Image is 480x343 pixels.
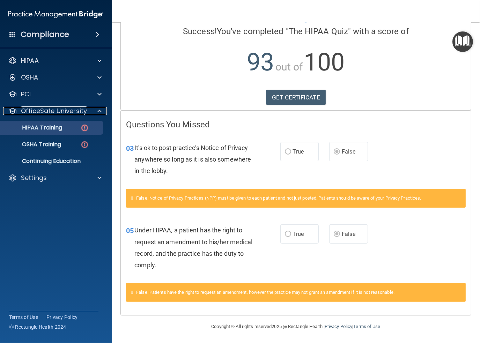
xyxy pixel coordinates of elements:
iframe: Drift Widget Chat Controller [445,295,472,321]
p: Continuing Education [5,158,100,165]
p: HIPAA [21,57,39,65]
h4: Compliance [21,30,69,39]
span: True [293,148,304,155]
span: out of [275,61,303,73]
a: PCI [8,90,102,98]
span: It's ok to post practice’s Notice of Privacy anywhere so long as it is also somewhere in the lobby. [134,144,251,174]
span: Under HIPAA, a patient has the right to request an amendment to his/her medical record, and the p... [134,226,252,269]
span: Ⓒ Rectangle Health 2024 [9,323,66,330]
span: The HIPAA Quiz [289,27,348,36]
a: Terms of Use [9,314,38,321]
h4: You've completed " " with a score of [126,27,466,36]
p: Settings [21,174,47,182]
span: Success! [183,27,217,36]
span: 93 [247,48,274,76]
a: Settings [8,174,102,182]
span: False [342,231,355,237]
p: OfficeSafe University [21,107,87,115]
p: OSHA [21,73,38,82]
h4: Questions You Missed [126,120,466,129]
img: danger-circle.6113f641.png [80,124,89,132]
p: PCI [21,90,31,98]
span: 100 [304,48,345,76]
a: Privacy Policy [46,314,78,321]
a: OfficeSafe University [8,107,102,115]
button: Open Resource Center [452,31,473,52]
input: False [334,232,340,237]
span: True [293,231,304,237]
p: OSHA Training [5,141,61,148]
input: True [285,149,291,155]
input: True [285,232,291,237]
a: Privacy Policy [325,324,352,329]
a: HIPAA [8,57,102,65]
input: False [334,149,340,155]
p: HIPAA Training [5,124,62,131]
a: OSHA [8,73,102,82]
a: Terms of Use [353,324,380,329]
span: False. Notice of Privacy Practices (NPP) must be given to each patient and not just posted. Patie... [136,195,421,201]
a: GET CERTIFICATE [266,90,326,105]
span: 03 [126,144,134,152]
span: 05 [126,226,134,235]
span: False. Patients have the right to request an amendment, however the practice may not grant an ame... [136,290,394,295]
img: danger-circle.6113f641.png [80,140,89,149]
img: PMB logo [8,7,103,21]
div: Copyright © All rights reserved 2025 @ Rectangle Health | | [169,315,423,338]
span: False [342,148,355,155]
